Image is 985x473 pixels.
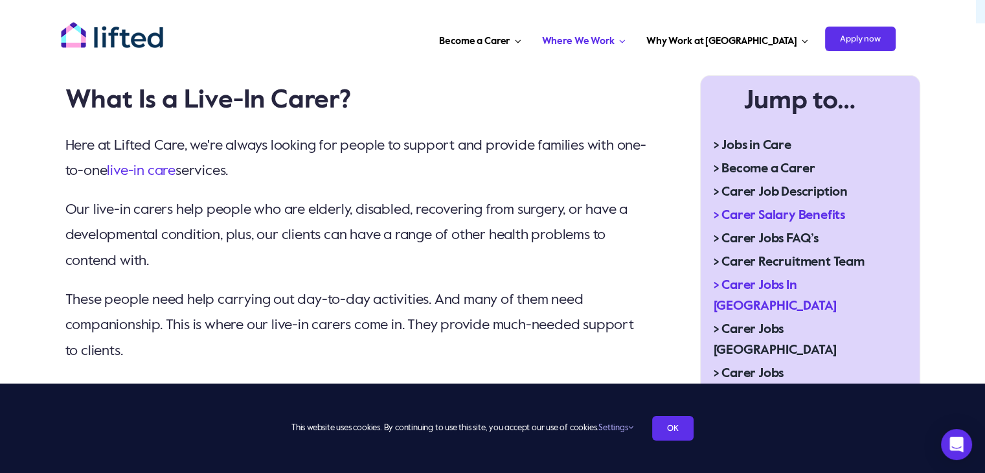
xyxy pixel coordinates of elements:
a: > Carer Jobs [GEOGRAPHIC_DATA] [701,318,899,362]
a: > Carer Recruitment Team [701,251,899,274]
span: > Jobs in Care [714,135,791,156]
span: Apply now [825,27,896,51]
span: This website uses cookies. By continuing to use this site, you accept our use of cookies. [291,418,633,439]
span: Become a Carer [439,31,510,52]
a: > Become a Carer [701,157,899,181]
span: Our live-in carers help people who are elderly, disabled, recovering from surgery, or have a deve... [65,203,628,268]
span: > Carer Jobs [GEOGRAPHIC_DATA] [714,363,886,405]
a: Where We Work [538,19,629,58]
span: These people need help carrying out day-to-day activities. And many of them need companionship. T... [65,293,634,358]
a: OK [652,416,694,441]
span: > Carer Recruitment Team [714,252,865,273]
span: What Is a Live-In Carer? [65,87,351,113]
a: live-in care [107,164,175,178]
a: > Carer Jobs [GEOGRAPHIC_DATA] [701,362,899,406]
div: Open Intercom Messenger [941,429,972,460]
span: > Carer Jobs In [GEOGRAPHIC_DATA] [714,275,886,317]
h2: Jump to… [701,84,899,119]
span: Where We Work [542,31,615,52]
a: > Carer Jobs FAQ’s [701,227,899,251]
nav: Carer Jobs Menu [264,19,896,58]
a: Settings [598,424,633,432]
span: > Carer Jobs [GEOGRAPHIC_DATA] [714,319,886,361]
span: > Carer Job Description [714,182,848,203]
a: lifted-logo [60,21,164,34]
span: > Carer Jobs FAQ’s [714,229,819,249]
a: Why Work at [GEOGRAPHIC_DATA] [642,19,812,58]
a: > Carer Jobs In [GEOGRAPHIC_DATA] [701,274,899,318]
span: Why Work at [GEOGRAPHIC_DATA] [646,31,797,52]
span: > Carer Salary Benefits [714,205,845,226]
a: > Carer Job Description [701,181,899,204]
a: Become a Carer [435,19,525,58]
a: Apply now [825,19,896,58]
a: > Jobs in Care [701,134,899,157]
a: > Carer Salary Benefits [701,204,899,227]
span: > Become a Carer [714,159,815,179]
span: Here at Lifted Care, we're always looking for people to support and provide families with one-to-... [65,139,646,179]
